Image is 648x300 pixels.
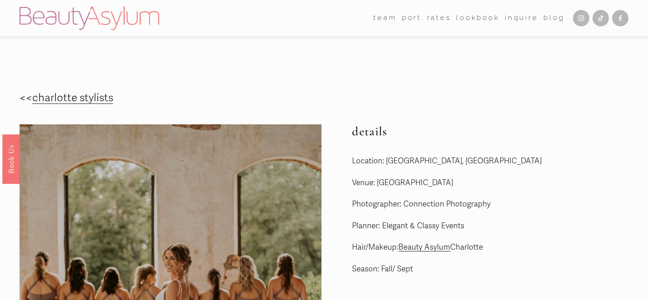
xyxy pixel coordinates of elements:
[352,124,628,139] h2: details
[456,11,500,25] a: Lookbook
[402,11,422,25] a: port
[427,11,451,25] a: Rates
[20,6,159,30] img: Beauty Asylum | Bridal Hair &amp; Makeup Charlotte &amp; Atlanta
[32,91,113,104] a: charlotte stylists
[373,11,397,25] a: folder dropdown
[373,12,397,25] span: team
[398,242,450,252] a: Beauty Asylum
[352,241,628,255] p: Hair/Makeup: Charlotte
[352,262,628,276] p: Season: Fall/ Sept
[20,89,629,108] p: <<
[352,197,628,211] p: Photographer: Connection Photography
[352,219,628,233] p: Planner: Elegant & Classy Events
[593,10,609,26] a: TikTok
[352,176,628,190] p: Venue: [GEOGRAPHIC_DATA]
[573,10,589,26] a: Instagram
[352,154,628,168] p: Location: [GEOGRAPHIC_DATA], [GEOGRAPHIC_DATA]
[505,11,538,25] a: Inquire
[2,134,20,183] a: Book Us
[612,10,628,26] a: Facebook
[543,11,564,25] a: Blog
